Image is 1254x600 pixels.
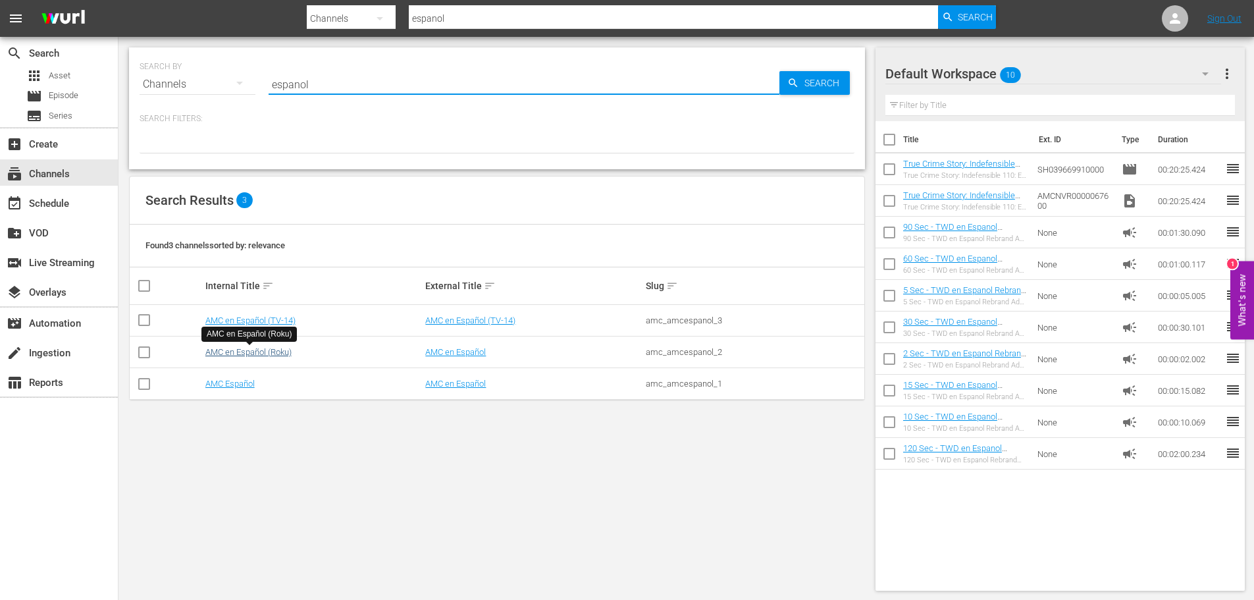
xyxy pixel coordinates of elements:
a: AMC en Español [425,379,486,389]
span: reorder [1225,192,1241,208]
td: None [1032,248,1116,280]
span: Search Results [145,192,234,208]
span: Automation [7,315,22,331]
span: Ad [1122,414,1137,430]
span: reorder [1225,350,1241,366]
p: Search Filters: [140,113,854,124]
span: menu [8,11,24,26]
div: 10 Sec - TWD en Espanol Rebrand Ad Slates-10s- SLATE [903,424,1028,433]
a: 60 Sec - TWD en Espanol Rebrand Ad Slates-60s- SLATE [903,254,1017,273]
div: Channels [140,66,255,103]
img: ans4CAIJ8jUAAAAAAAAAAAAAAAAAAAAAAAAgQb4GAAAAAAAAAAAAAAAAAAAAAAAAJMjXAAAAAAAAAAAAAAAAAAAAAAAAgAT5G... [32,3,95,34]
a: True Crime Story: Indefensible 110: El elefante en el útero [903,190,1020,210]
span: Ingestion [7,345,22,361]
td: None [1032,343,1116,375]
td: None [1032,406,1116,438]
td: None [1032,312,1116,343]
span: Episode [26,88,42,104]
th: Title [903,121,1031,158]
span: 10 [1000,61,1021,89]
a: AMC en Español (Roku) [205,347,292,357]
div: Default Workspace [885,55,1221,92]
span: sort [484,280,496,292]
div: 1 [1227,258,1238,269]
a: AMC Español [205,379,255,389]
span: Channels [7,166,22,182]
span: Reports [7,375,22,391]
a: AMC en Español (TV-14) [205,315,296,325]
span: Schedule [7,196,22,211]
span: Ad [1122,446,1137,462]
a: True Crime Story: Indefensible 110: El elefante en el útero [903,159,1020,178]
span: reorder [1225,382,1241,398]
td: 00:00:15.082 [1153,375,1225,406]
td: None [1032,438,1116,470]
div: External Title [425,278,642,294]
a: 30 Sec - TWD en Espanol Rebrand Ad Slates-30s- SLATE [903,317,1017,337]
span: reorder [1225,319,1241,335]
div: 60 Sec - TWD en Espanol Rebrand Ad Slates-60s- SLATE [903,266,1028,275]
a: 90 Sec - TWD en Espanol Rebrand Ad Slates-90s- SLATE [903,222,1017,242]
td: 00:00:30.101 [1153,312,1225,343]
a: 15 Sec - TWD en Espanol Rebrand Ad Slates-15s- SLATE [903,380,1017,400]
div: 90 Sec - TWD en Espanol Rebrand Ad Slates-90s- SLATE [903,234,1028,243]
span: Ad [1122,319,1137,335]
span: reorder [1225,161,1241,177]
span: reorder [1225,287,1241,303]
th: Duration [1150,121,1229,158]
span: Ad [1122,288,1137,304]
span: sort [262,280,274,292]
div: AMC en Español (Roku) [207,329,292,340]
span: reorder [1225,224,1241,240]
span: Ad [1122,383,1137,398]
button: Open Feedback Widget [1230,261,1254,339]
span: Search [7,45,22,61]
td: 00:02:00.234 [1153,438,1225,470]
div: amc_amcespanol_3 [646,315,862,325]
span: reorder [1225,256,1241,271]
td: None [1032,375,1116,406]
td: 00:00:02.002 [1153,343,1225,375]
a: Sign Out [1207,13,1241,24]
span: Series [26,108,42,124]
td: SH039669910000 [1032,153,1116,185]
div: True Crime Story: Indefensible 110: El elefante en el útero [903,203,1028,211]
div: Internal Title [205,278,422,294]
span: VOD [7,225,22,241]
div: 120 Sec - TWD en Espanol Rebrand Ad Slates-120s- SLATE [903,456,1028,464]
span: Ad [1122,225,1137,240]
td: None [1032,280,1116,312]
div: 5 Sec - TWD en Espanol Rebrand Ad Slates-5s- SLATE [903,298,1028,306]
a: 2 Sec - TWD en Espanol Rebrand Ad Slates-2s- SLATE [903,348,1026,368]
span: Series [49,109,72,123]
td: AMCNVR0000067600 [1032,185,1116,217]
span: Live Streaming [7,255,22,271]
span: Create [7,136,22,152]
a: AMC en Español [425,347,486,357]
a: 10 Sec - TWD en Espanol Rebrand Ad Slates-10s- SLATE [903,412,1017,431]
th: Type [1114,121,1150,158]
span: Found 3 channels sorted by: relevance [145,240,285,250]
span: Search [799,71,850,95]
td: 00:01:30.090 [1153,217,1225,248]
td: 00:20:25.424 [1153,153,1225,185]
a: AMC en Español (TV-14) [425,315,515,325]
td: None [1032,217,1116,248]
span: Search [958,5,993,29]
span: reorder [1225,414,1241,429]
span: Asset [49,69,70,82]
div: amc_amcespanol_1 [646,379,862,389]
div: True Crime Story: Indefensible 110: El elefante en el útero [903,171,1028,180]
span: Overlays [7,285,22,300]
td: 00:20:25.424 [1153,185,1225,217]
td: 00:01:00.117 [1153,248,1225,280]
th: Ext. ID [1031,121,1114,158]
div: Slug [646,278,862,294]
button: Search [938,5,996,29]
span: more_vert [1219,66,1235,82]
td: 00:00:10.069 [1153,406,1225,438]
span: Episode [1122,161,1137,177]
a: 5 Sec - TWD en Espanol Rebrand Ad Slates-5s- SLATE [903,285,1026,305]
button: Search [779,71,850,95]
div: 30 Sec - TWD en Espanol Rebrand Ad Slates-30s- SLATE [903,329,1028,338]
